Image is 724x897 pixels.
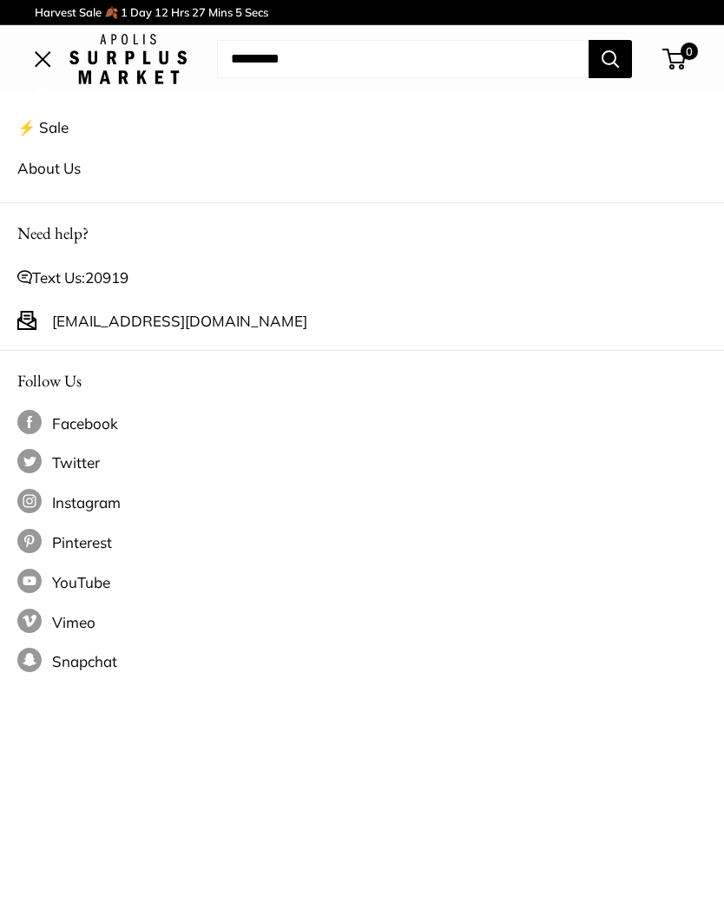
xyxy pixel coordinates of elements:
[217,40,589,78] input: Search...
[17,449,707,477] a: Follow us on Twitter
[235,5,242,19] span: 5
[32,263,128,291] span: Text Us:
[17,489,707,517] a: Follow us on Instagram
[171,5,189,19] span: Hrs
[17,147,707,188] a: About Us
[208,5,233,19] span: Mins
[69,34,187,84] img: Apolis: Surplus Market
[130,5,152,19] span: Day
[17,409,707,437] a: Follow us on Facebook
[17,366,707,395] p: Follow Us
[664,49,686,69] a: 0
[192,5,206,19] span: 27
[17,529,707,557] a: Follow us on Pinterest
[17,218,707,247] p: Need help?
[17,608,707,636] a: Follow us on Vimeo
[155,5,168,19] span: 12
[35,52,52,66] button: Open menu
[17,648,707,676] a: Follow us on Snapchat
[85,267,128,286] a: 20919
[17,107,707,148] a: ⚡️ Sale
[17,568,707,596] a: Follow us on YouTube
[52,307,307,334] a: [EMAIL_ADDRESS][DOMAIN_NAME]
[121,5,128,19] span: 1
[681,43,698,60] span: 0
[245,5,268,19] span: Secs
[589,40,632,78] button: Search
